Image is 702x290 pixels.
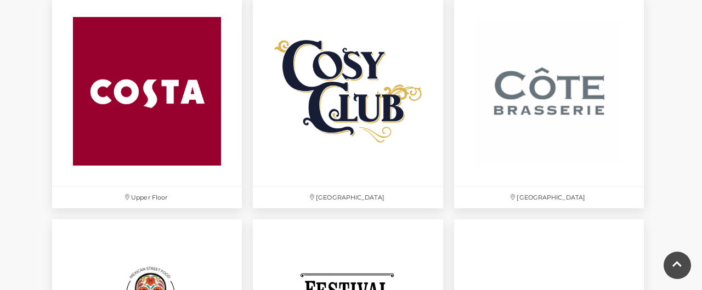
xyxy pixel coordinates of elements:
[52,187,242,208] p: Upper Floor
[253,187,443,208] p: [GEOGRAPHIC_DATA]
[454,187,644,208] p: [GEOGRAPHIC_DATA]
